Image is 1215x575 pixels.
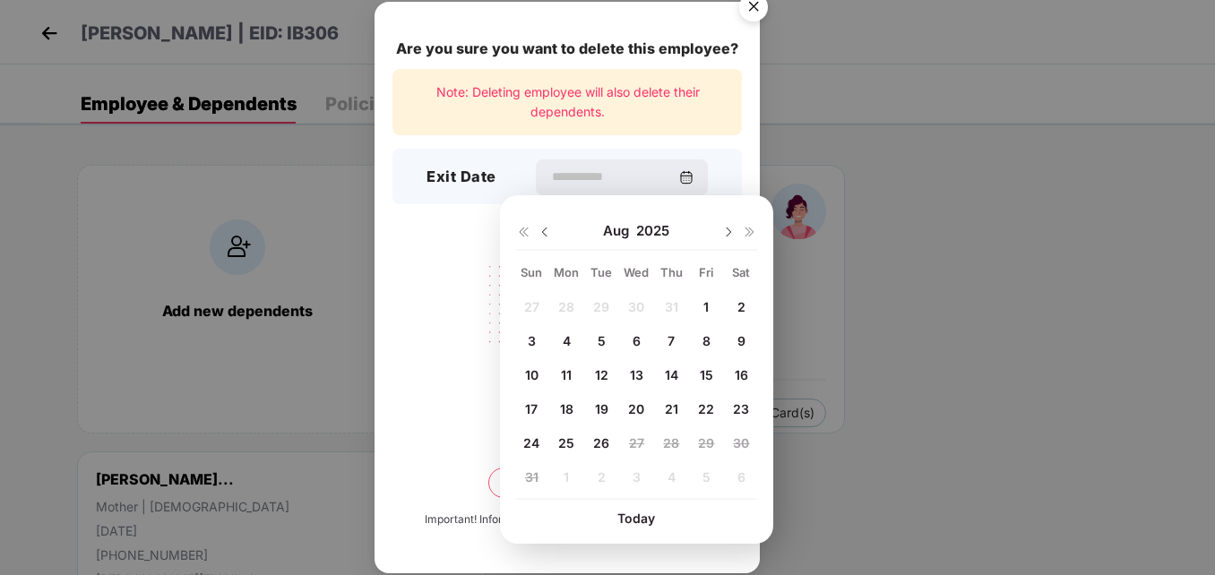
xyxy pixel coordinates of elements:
img: svg+xml;base64,PHN2ZyB4bWxucz0iaHR0cDovL3d3dy53My5vcmcvMjAwMC9zdmciIHdpZHRoPSIxNiIgaGVpZ2h0PSIxNi... [743,225,757,239]
h3: Exit Date [427,166,496,189]
span: 24 [523,435,539,451]
div: Wed [621,264,652,280]
span: 1 [703,299,709,314]
span: 18 [560,401,573,416]
span: Aug [603,222,636,240]
span: 9 [737,333,745,348]
span: 5 [598,333,606,348]
img: svg+xml;base64,PHN2ZyBpZD0iRHJvcGRvd24tMzJ4MzIiIHhtbG5zPSJodHRwOi8vd3d3LnczLm9yZy8yMDAwL3N2ZyIgd2... [721,225,736,239]
span: 14 [665,367,678,382]
div: Fri [691,264,722,280]
span: 3 [528,333,536,348]
span: 7 [668,333,675,348]
img: svg+xml;base64,PHN2ZyB4bWxucz0iaHR0cDovL3d3dy53My5vcmcvMjAwMC9zdmciIHdpZHRoPSIyMjQiIGhlaWdodD0iMT... [467,254,668,394]
span: 26 [593,435,609,451]
span: 23 [733,401,749,416]
div: Thu [656,264,687,280]
div: Are you sure you want to delete this employee? [392,38,742,60]
span: 6 [633,333,641,348]
span: 11 [561,367,572,382]
span: 4 [563,333,571,348]
div: Sat [726,264,757,280]
span: 2025 [636,222,669,240]
img: svg+xml;base64,PHN2ZyBpZD0iRHJvcGRvd24tMzJ4MzIiIHhtbG5zPSJodHRwOi8vd3d3LnczLm9yZy8yMDAwL3N2ZyIgd2... [538,225,552,239]
div: Sun [516,264,547,280]
span: 8 [702,333,711,348]
span: 21 [665,401,678,416]
img: svg+xml;base64,PHN2ZyB4bWxucz0iaHR0cDovL3d3dy53My5vcmcvMjAwMC9zdmciIHdpZHRoPSIxNiIgaGVpZ2h0PSIxNi... [516,225,530,239]
span: 2 [737,299,745,314]
div: Note: Deleting employee will also delete their dependents. [392,69,742,136]
span: Today [617,511,655,526]
span: 20 [628,401,644,416]
span: 10 [525,367,539,382]
span: 16 [735,367,748,382]
span: 15 [700,367,713,382]
div: Mon [551,264,582,280]
div: Tue [586,264,617,280]
span: 17 [525,401,538,416]
span: 22 [698,401,714,416]
span: 13 [630,367,643,382]
div: Important! Information once deleted, can’t be recovered. [425,511,710,528]
span: 19 [595,401,608,416]
img: svg+xml;base64,PHN2ZyBpZD0iQ2FsZW5kYXItMzJ4MzIiIHhtbG5zPSJodHRwOi8vd3d3LnczLm9yZy8yMDAwL3N2ZyIgd2... [679,170,694,185]
span: 25 [558,435,574,451]
button: Delete permanently [488,468,646,498]
span: 12 [595,367,608,382]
